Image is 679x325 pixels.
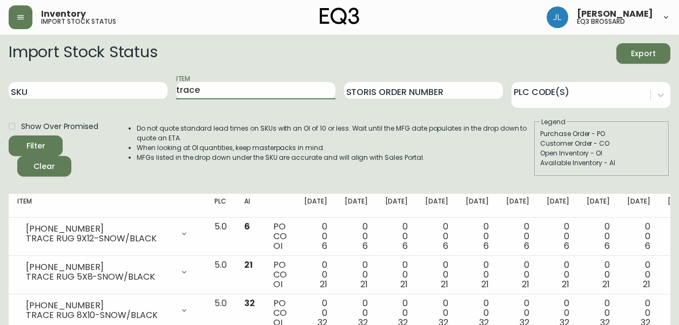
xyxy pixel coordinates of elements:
[26,262,173,272] div: [PHONE_NUMBER]
[625,47,662,60] span: Export
[345,222,368,251] div: 0 0
[9,136,63,156] button: Filter
[9,194,206,218] th: Item
[385,222,408,251] div: 0 0
[587,260,610,289] div: 0 0
[627,222,650,251] div: 0 0
[547,260,570,289] div: 0 0
[137,124,533,143] li: Do not quote standard lead times on SKUs with an OI of 10 or less. Wait until the MFG date popula...
[26,160,63,173] span: Clear
[244,297,255,309] span: 32
[26,301,173,310] div: [PHONE_NUMBER]
[577,10,653,18] span: [PERSON_NAME]
[244,259,253,271] span: 21
[273,278,283,290] span: OI
[506,260,529,289] div: 0 0
[602,278,610,290] span: 21
[17,222,197,246] div: [PHONE_NUMBER]TRACE RUG 9X12-SNOW/BLACK
[483,240,489,252] span: 6
[21,121,98,132] span: Show Over Promised
[538,194,579,218] th: [DATE]
[425,222,448,251] div: 0 0
[206,256,236,294] td: 5.0
[522,278,529,290] span: 21
[17,156,71,177] button: Clear
[17,260,197,284] div: [PHONE_NUMBER]TRACE RUG 5X8-SNOW/BLACK
[206,218,236,256] td: 5.0
[627,260,650,289] div: 0 0
[540,158,663,168] div: Available Inventory - AI
[26,310,173,320] div: TRACE RUG 8X10-SNOW/BLACK
[345,260,368,289] div: 0 0
[498,194,538,218] th: [DATE]
[244,220,250,233] span: 6
[457,194,498,218] th: [DATE]
[400,278,408,290] span: 21
[616,43,670,64] button: Export
[26,224,173,234] div: [PHONE_NUMBER]
[604,240,610,252] span: 6
[547,222,570,251] div: 0 0
[564,240,569,252] span: 6
[322,240,327,252] span: 6
[619,194,659,218] th: [DATE]
[402,240,408,252] span: 6
[524,240,529,252] span: 6
[26,234,173,243] div: TRACE RUG 9X12-SNOW/BLACK
[425,260,448,289] div: 0 0
[320,8,360,25] img: logo
[466,260,489,289] div: 0 0
[643,278,650,290] span: 21
[481,278,489,290] span: 21
[587,222,610,251] div: 0 0
[416,194,457,218] th: [DATE]
[137,153,533,162] li: MFGs listed in the drop down under the SKU are accurate and will align with Sales Portal.
[506,222,529,251] div: 0 0
[17,299,197,322] div: [PHONE_NUMBER]TRACE RUG 8X10-SNOW/BLACK
[562,278,569,290] span: 21
[304,222,327,251] div: 0 0
[540,129,663,139] div: Purchase Order - PO
[466,222,489,251] div: 0 0
[206,194,236,218] th: PLC
[360,278,368,290] span: 21
[137,143,533,153] li: When looking at OI quantities, keep masterpacks in mind.
[540,117,567,127] legend: Legend
[540,148,663,158] div: Open Inventory - OI
[385,260,408,289] div: 0 0
[336,194,377,218] th: [DATE]
[577,18,625,25] h5: eq3 brossard
[540,139,663,148] div: Customer Order - CO
[273,260,287,289] div: PO CO
[41,18,116,25] h5: import stock status
[9,43,157,64] h2: Import Stock Status
[441,278,448,290] span: 21
[547,6,568,28] img: 4c684eb21b92554db63a26dcce857022
[304,260,327,289] div: 0 0
[236,194,265,218] th: AI
[26,139,45,153] div: Filter
[362,240,368,252] span: 6
[578,194,619,218] th: [DATE]
[26,272,173,282] div: TRACE RUG 5X8-SNOW/BLACK
[645,240,650,252] span: 6
[443,240,448,252] span: 6
[377,194,417,218] th: [DATE]
[273,222,287,251] div: PO CO
[295,194,336,218] th: [DATE]
[41,10,86,18] span: Inventory
[273,240,283,252] span: OI
[320,278,327,290] span: 21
